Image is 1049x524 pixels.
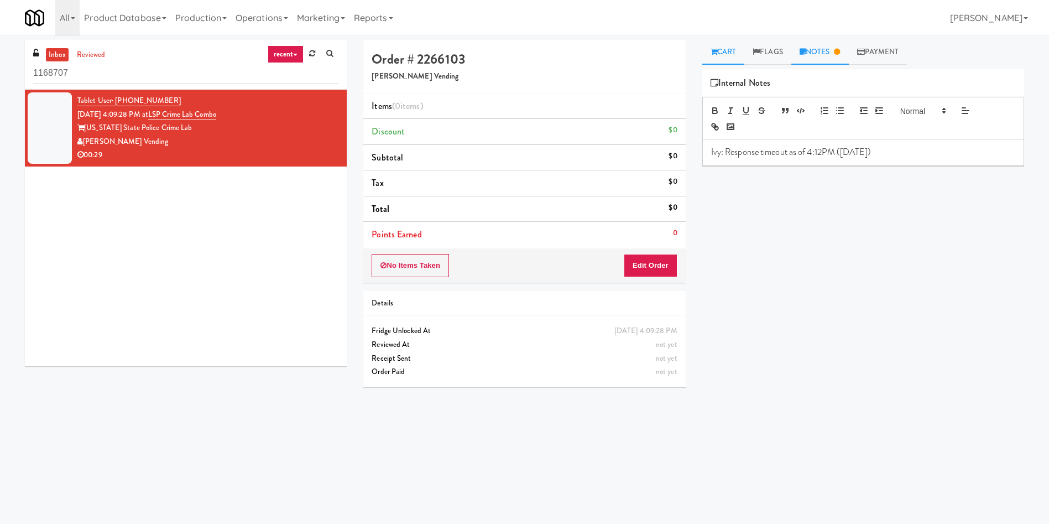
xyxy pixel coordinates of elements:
span: Points Earned [372,228,421,241]
a: LSP Crime Lab Combo [148,109,216,120]
button: No Items Taken [372,254,449,277]
div: 0 [673,226,677,240]
a: inbox [46,48,69,62]
span: not yet [656,366,677,377]
a: Notes [791,40,849,65]
a: Tablet User· [PHONE_NUMBER] [77,95,181,106]
span: Internal Notes [711,75,771,91]
button: Edit Order [624,254,677,277]
div: Fridge Unlocked At [372,324,677,338]
a: Cart [702,40,745,65]
a: reviewed [74,48,108,62]
input: Search vision orders [33,63,338,84]
span: not yet [656,353,677,364]
span: [DATE] 4:09:28 PM at [77,109,148,120]
div: 00:29 [77,148,338,162]
span: Discount [372,125,405,138]
div: $0 [669,201,677,215]
div: Receipt Sent [372,352,677,366]
div: [US_STATE] State Police Crime Lab [77,121,338,135]
div: [DATE] 4:09:28 PM [614,324,677,338]
a: recent [268,45,304,63]
span: (0 ) [392,100,423,112]
div: Order Paid [372,365,677,379]
ng-pluralize: items [400,100,420,112]
h5: [PERSON_NAME] Vending [372,72,677,81]
a: Flags [744,40,791,65]
div: [PERSON_NAME] Vending [77,135,338,149]
span: Total [372,203,389,215]
div: $0 [669,175,677,189]
span: Subtotal [372,151,403,164]
div: Details [372,297,677,310]
li: Tablet User· [PHONE_NUMBER][DATE] 4:09:28 PM atLSP Crime Lab Combo[US_STATE] State Police Crime L... [25,90,347,167]
h4: Order # 2266103 [372,52,677,66]
div: Reviewed At [372,338,677,352]
a: Payment [849,40,907,65]
div: $0 [669,149,677,163]
img: Micromart [25,8,44,28]
span: Tax [372,177,383,189]
p: Ivy: Response timeout as of 4:12PM ([DATE]) [711,146,1015,158]
span: · [PHONE_NUMBER] [112,95,181,106]
span: Items [372,100,422,112]
span: not yet [656,339,677,350]
div: $0 [669,123,677,137]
